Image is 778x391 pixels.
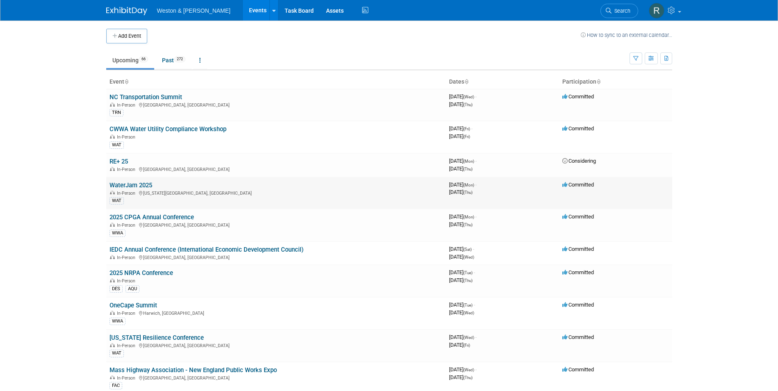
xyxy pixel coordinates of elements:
span: (Thu) [463,102,472,107]
a: Sort by Start Date [464,78,468,85]
div: DES [110,285,123,293]
div: WAT [110,197,124,205]
div: WWA [110,230,125,237]
span: (Mon) [463,159,474,164]
div: WAT [110,141,124,149]
th: Participation [559,75,672,89]
a: Sort by Event Name [124,78,128,85]
div: WWA [110,318,125,325]
span: [DATE] [449,374,472,380]
span: - [471,125,472,132]
span: - [475,334,477,340]
span: [DATE] [449,342,470,348]
span: - [475,366,477,373]
span: [DATE] [449,309,474,316]
div: FAC [110,382,122,389]
a: [US_STATE] Resilience Conference [110,334,204,341]
span: [DATE] [449,125,472,132]
span: (Wed) [463,95,474,99]
span: (Fri) [463,127,470,131]
span: In-Person [117,311,138,316]
span: (Wed) [463,311,474,315]
a: Search [600,4,638,18]
span: Committed [562,182,594,188]
span: (Thu) [463,223,472,227]
span: - [475,182,477,188]
div: Harwich, [GEOGRAPHIC_DATA] [110,309,443,316]
img: In-Person Event [110,167,115,171]
span: [DATE] [449,214,477,220]
span: (Tue) [463,271,472,275]
span: 66 [139,56,148,62]
span: [DATE] [449,93,477,100]
th: Dates [446,75,559,89]
img: In-Person Event [110,255,115,259]
span: Committed [562,269,594,275]
a: Upcoming66 [106,52,154,68]
span: [DATE] [449,189,472,195]
span: [DATE] [449,269,475,275]
span: Considering [562,158,596,164]
a: IEDC Annual Conference (International Economic Development Council) [110,246,303,253]
span: [DATE] [449,158,477,164]
a: Past272 [156,52,192,68]
a: CWWA Water Utility Compliance Workshop [110,125,226,133]
span: [DATE] [449,221,472,227]
a: WaterJam 2025 [110,182,152,189]
span: [DATE] [449,334,477,340]
span: 272 [174,56,185,62]
img: In-Person Event [110,278,115,282]
a: How to sync to an external calendar... [581,32,672,38]
span: (Mon) [463,183,474,187]
span: [DATE] [449,166,472,172]
span: [DATE] [449,246,474,252]
span: - [474,302,475,308]
span: Committed [562,366,594,373]
div: [GEOGRAPHIC_DATA], [GEOGRAPHIC_DATA] [110,374,443,381]
div: [US_STATE][GEOGRAPHIC_DATA], [GEOGRAPHIC_DATA] [110,189,443,196]
span: [DATE] [449,277,472,283]
span: (Fri) [463,343,470,348]
div: WAT [110,350,124,357]
a: Sort by Participation Type [596,78,600,85]
span: [DATE] [449,182,477,188]
img: In-Person Event [110,102,115,107]
span: Committed [562,246,594,252]
img: In-Person Event [110,375,115,380]
span: [DATE] [449,133,470,139]
span: (Thu) [463,167,472,171]
span: (Thu) [463,375,472,380]
div: [GEOGRAPHIC_DATA], [GEOGRAPHIC_DATA] [110,101,443,108]
a: Mass Highway Association - New England Public Works Expo [110,366,277,374]
span: - [475,214,477,220]
span: [DATE] [449,254,474,260]
img: In-Person Event [110,223,115,227]
div: [GEOGRAPHIC_DATA], [GEOGRAPHIC_DATA] [110,221,443,228]
a: RE+ 25 [110,158,128,165]
img: In-Person Event [110,343,115,347]
span: - [475,93,477,100]
img: In-Person Event [110,134,115,139]
img: In-Person Event [110,191,115,195]
span: Committed [562,93,594,100]
div: [GEOGRAPHIC_DATA], [GEOGRAPHIC_DATA] [110,342,443,348]
span: Weston & [PERSON_NAME] [157,7,230,14]
a: 2025 NRPA Conference [110,269,173,277]
span: [DATE] [449,366,477,373]
th: Event [106,75,446,89]
span: In-Person [117,167,138,172]
span: (Thu) [463,278,472,283]
span: Search [611,8,630,14]
div: AQU [125,285,139,293]
span: (Thu) [463,190,472,195]
a: NC Transportation Summit [110,93,182,101]
span: In-Person [117,134,138,140]
a: OneCape Summit [110,302,157,309]
img: ExhibitDay [106,7,147,15]
div: [GEOGRAPHIC_DATA], [GEOGRAPHIC_DATA] [110,166,443,172]
span: (Wed) [463,335,474,340]
span: Committed [562,302,594,308]
span: [DATE] [449,101,472,107]
span: In-Person [117,255,138,260]
img: Roberta Sinclair [649,3,664,18]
